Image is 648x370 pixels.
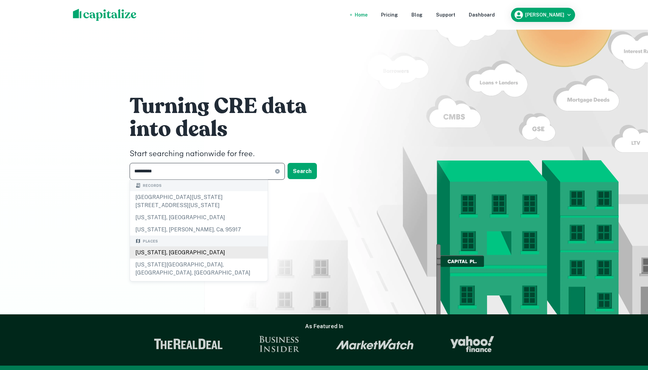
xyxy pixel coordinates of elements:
[305,322,343,331] h6: As Featured In
[73,9,137,21] img: capitalize-logo.png
[355,11,368,19] a: Home
[259,336,300,352] img: Business Insider
[143,238,158,244] span: Places
[143,183,162,189] span: Records
[381,11,398,19] a: Pricing
[130,211,268,223] div: [US_STATE], [GEOGRAPHIC_DATA]
[411,11,423,19] a: Blog
[525,12,564,17] h6: [PERSON_NAME]
[336,338,414,350] img: Market Watch
[614,316,648,348] iframe: Chat Widget
[130,259,268,279] div: [US_STATE][GEOGRAPHIC_DATA], [GEOGRAPHIC_DATA], [GEOGRAPHIC_DATA]
[130,191,268,211] div: [GEOGRAPHIC_DATA][US_STATE][STREET_ADDRESS][US_STATE]
[130,223,268,235] div: [US_STATE], [PERSON_NAME], ca, 95917
[436,11,455,19] a: Support
[130,247,268,259] div: [US_STATE], [GEOGRAPHIC_DATA]
[130,93,332,120] h1: Turning CRE data
[511,8,575,22] button: [PERSON_NAME]
[469,11,495,19] a: Dashboard
[450,336,494,352] img: Yahoo Finance
[288,163,317,179] button: Search
[130,279,268,299] div: [GEOGRAPHIC_DATA], [GEOGRAPHIC_DATA], [GEOGRAPHIC_DATA]
[130,116,332,143] h1: into deals
[154,339,223,349] img: The Real Deal
[130,148,332,160] h4: Start searching nationwide for free.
